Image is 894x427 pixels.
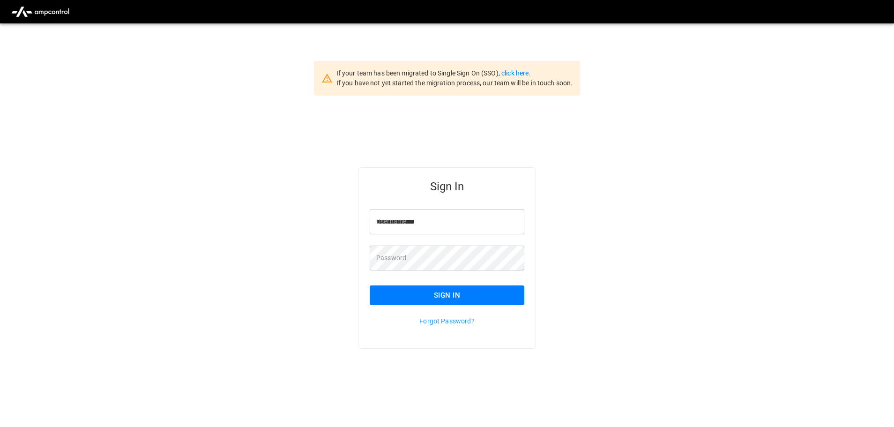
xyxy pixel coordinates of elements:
a: click here. [501,69,530,77]
img: ampcontrol.io logo [7,3,73,21]
span: If you have not yet started the migration process, our team will be in touch soon. [336,79,573,87]
span: If your team has been migrated to Single Sign On (SSO), [336,69,501,77]
p: Forgot Password? [370,316,524,326]
h5: Sign In [370,179,524,194]
button: Sign In [370,285,524,305]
